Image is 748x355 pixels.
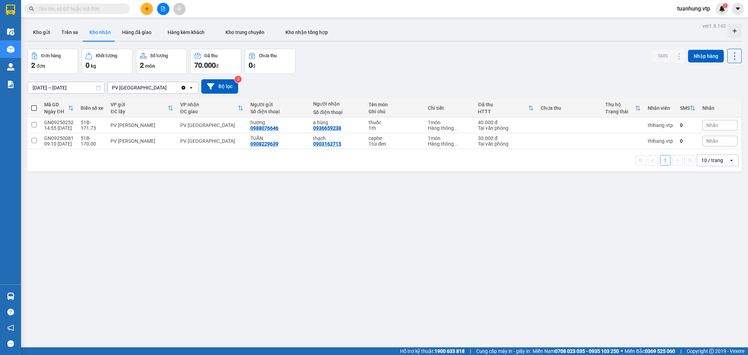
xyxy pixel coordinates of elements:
[82,49,133,74] button: Khối lượng0kg
[112,84,167,91] div: PV [GEOGRAPHIC_DATA]
[719,6,725,12] img: icon-new-feature
[701,157,723,164] div: 10 / trang
[7,309,14,315] span: question-circle
[225,29,264,35] span: Kho trung chuyển
[478,135,534,141] div: 30.000 đ
[313,135,362,141] div: thạch
[648,138,673,144] div: thihang.vtp
[428,135,471,141] div: 1 món
[29,6,34,11] span: search
[44,102,68,107] div: Mã GD
[285,29,328,35] span: Kho nhận tổng hợp
[313,120,362,125] div: a hùng
[204,53,217,58] div: Đã thu
[478,125,534,131] div: Tại văn phòng
[474,99,537,118] th: Toggle SortBy
[369,120,421,125] div: thuốc
[706,138,718,144] span: Nhãn
[7,293,14,300] img: warehouse-icon
[168,29,204,35] span: Hàng kèm khách
[369,102,421,107] div: Tên món
[180,109,238,114] div: ĐC giao
[150,53,168,58] div: Số lượng
[181,85,186,91] svg: Clear value
[110,109,167,114] div: ĐC lấy
[252,63,255,69] span: đ
[250,120,306,125] div: hương
[541,105,598,111] div: Chưa thu
[250,125,278,131] div: 0988076646
[369,141,421,147] div: 1túi đen
[167,84,168,91] input: Selected PV Tân Bình.
[478,109,528,114] div: HTTT
[41,99,77,118] th: Toggle SortBy
[86,61,89,69] span: 0
[680,347,681,355] span: |
[400,347,465,355] span: Hỗ trợ kỹ thuật:
[428,120,471,125] div: 1 món
[27,49,78,74] button: Đơn hàng2đơn
[369,125,421,131] div: 1th
[84,24,116,41] button: Kho nhận
[428,125,471,131] div: Hàng thông thường
[44,125,74,131] div: 14:55 [DATE]
[313,101,362,107] div: Người nhận
[680,105,690,111] div: SMS
[177,6,182,11] span: aim
[245,49,296,74] button: Chưa thu0đ
[136,49,187,74] button: Số lượng2món
[250,102,306,107] div: Người gửi
[728,24,742,38] div: Tạo kho hàng mới
[81,105,103,111] div: Biển số xe
[250,141,278,147] div: 0908229639
[180,138,244,144] div: PV [GEOGRAPHIC_DATA]
[454,141,458,147] span: ...
[605,109,635,114] div: Trạng thái
[428,105,471,111] div: Chi tiết
[476,347,531,355] span: Cung cấp máy in - giấy in:
[44,141,74,147] div: 09:10 [DATE]
[470,347,471,355] span: |
[645,348,675,354] strong: 0369 525 060
[676,99,699,118] th: Toggle SortBy
[478,120,534,125] div: 40.000 đ
[313,125,341,131] div: 0936659238
[688,50,724,62] button: Nhập hàng
[605,102,635,107] div: Thu hộ
[313,141,341,147] div: 0903162715
[702,22,726,30] div: ver 1.8.143
[141,3,153,15] button: plus
[369,109,421,114] div: Ghi chú
[110,122,173,128] div: PV [PERSON_NAME]
[672,4,716,13] span: tuanhung.vtp
[648,105,673,111] div: Nhân viên
[180,122,244,128] div: PV [GEOGRAPHIC_DATA]
[709,349,714,354] span: copyright
[7,28,14,35] img: warehouse-icon
[250,135,306,141] div: TUẤN
[7,63,14,71] img: warehouse-icon
[110,138,173,144] div: PV [PERSON_NAME]
[7,340,14,347] span: message
[7,81,14,88] img: solution-icon
[235,76,242,83] sup: 3
[648,122,673,128] div: thihang.vtp
[533,347,619,355] span: Miền Nam
[702,105,737,111] div: Nhãn
[249,61,252,69] span: 0
[177,99,247,118] th: Toggle SortBy
[732,3,744,15] button: caret-down
[428,141,471,147] div: Hàng thông thường
[6,5,15,15] img: logo-vxr
[180,102,238,107] div: VP nhận
[144,6,149,11] span: plus
[660,155,670,166] button: 1
[44,135,74,141] div: GN09250081
[161,6,166,11] span: file-add
[44,109,68,114] div: Ngày ĐH
[56,24,84,41] button: Trên xe
[28,82,104,93] input: Select a date range.
[190,49,241,74] button: Đã thu70.000đ
[729,158,734,163] svg: open
[107,99,176,118] th: Toggle SortBy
